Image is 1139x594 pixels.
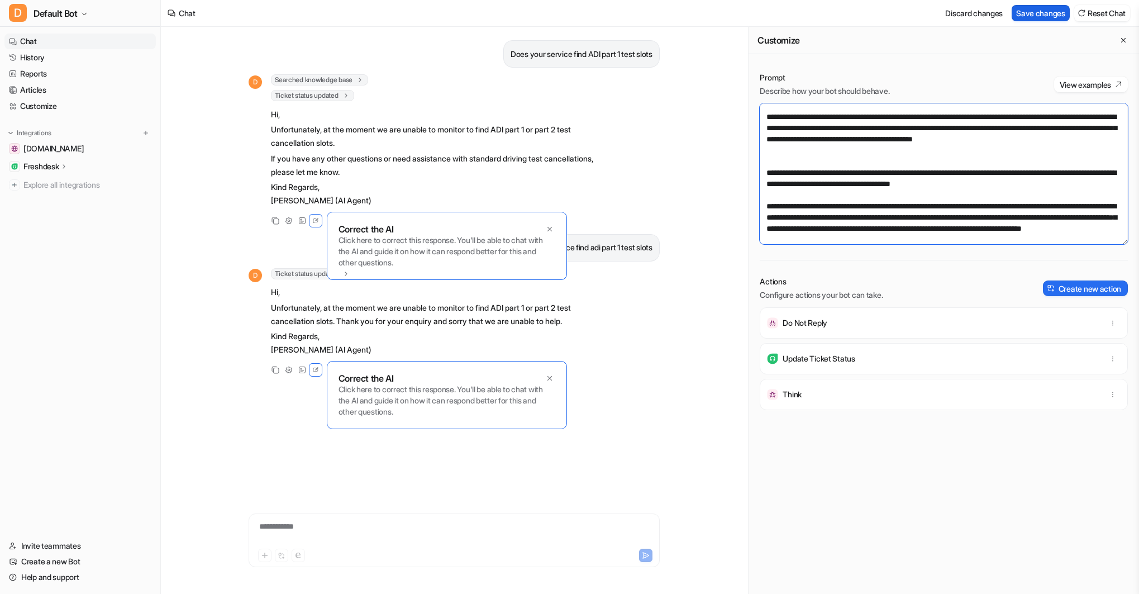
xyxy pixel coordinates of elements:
a: Articles [4,82,156,98]
p: Think [783,389,802,400]
span: Ticket status updated [271,268,354,279]
p: Click here to correct this response. You'll be able to chat with the AI and guide it on how it ca... [339,235,555,268]
p: Update Ticket Status [783,353,855,364]
p: Configure actions your bot can take. [760,289,883,301]
p: Prompt [760,72,889,83]
button: Create new action [1043,281,1128,296]
a: Invite teammates [4,538,156,554]
a: Customize [4,98,156,114]
img: create-action-icon.svg [1047,284,1055,292]
p: Kind Regards, [PERSON_NAME] (AI Agent) [271,180,598,207]
span: Default Bot [34,6,78,21]
p: Hi, [271,108,598,121]
div: Chat [179,7,196,19]
p: Kind Regards, [PERSON_NAME] (AI Agent) [271,330,598,357]
p: Click here to correct this response. You'll be able to chat with the AI and guide it on how it ca... [339,384,555,417]
img: explore all integrations [9,179,20,191]
span: Explore all integrations [23,176,151,194]
span: Searched knowledge base [271,74,368,85]
p: does your service find adi part 1 test slots [514,241,652,254]
span: D [249,75,262,89]
span: D [249,269,262,282]
h2: Customize [757,35,799,46]
span: D [9,4,27,22]
a: drivingtests.co.uk[DOMAIN_NAME] [4,141,156,156]
button: Discard changes [941,5,1007,21]
p: Describe how your bot should behave. [760,85,889,97]
img: menu_add.svg [142,129,150,137]
img: drivingtests.co.uk [11,145,18,152]
p: Unfortunately, at the moment we are unable to monitor to find ADI part 1 or part 2 test cancellat... [271,123,598,150]
button: Save changes [1012,5,1070,21]
a: Chat [4,34,156,49]
img: Think icon [767,389,778,400]
img: Do Not Reply icon [767,317,778,329]
p: Do Not Reply [783,317,827,329]
button: Reset Chat [1074,5,1130,21]
img: Freshdesk [11,163,18,170]
button: Close flyout [1117,34,1130,47]
span: [DOMAIN_NAME] [23,143,84,154]
p: If you have any other questions or need assistance with standard driving test cancellations, plea... [271,152,598,179]
p: Correct the AI [339,373,393,384]
a: Reports [4,66,156,82]
a: Explore all integrations [4,177,156,193]
span: Ticket status updated [271,90,354,101]
p: Unfortunately, at the moment we are unable to monitor to find ADI part 1 or part 2 test cancellat... [271,301,598,328]
p: Correct the AI [339,224,393,235]
p: Freshdesk [23,161,59,172]
p: Integrations [17,129,51,137]
a: Create a new Bot [4,554,156,569]
p: Does your service find ADI part 1 test slots [511,47,652,61]
img: Update Ticket Status icon [767,353,778,364]
button: View examples [1054,77,1128,92]
p: Hi, [271,286,598,299]
button: Integrations [4,127,55,139]
a: Help and support [4,569,156,585]
p: Actions [760,276,883,287]
img: expand menu [7,129,15,137]
img: reset [1078,9,1085,17]
a: History [4,50,156,65]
